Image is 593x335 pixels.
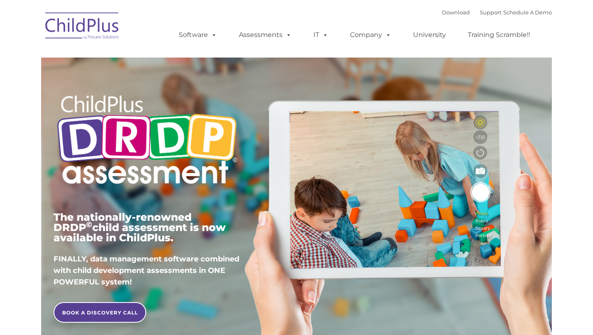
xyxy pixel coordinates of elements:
span: The nationally-renowned DRDP child assessment is now available in ChildPlus. [54,211,226,244]
a: Company [342,27,399,43]
a: Download [442,9,470,16]
span: FINALLY, data management software combined with child development assessments in ONE POWERFUL sys... [54,254,239,286]
a: BOOK A DISCOVERY CALL [54,302,146,323]
a: Support [480,9,502,16]
a: Assessments [231,27,300,43]
img: ChildPlus by Procare Solutions [41,7,124,48]
a: Training Scramble!! [460,27,538,43]
img: Copyright - DRDP Logo Light [54,84,240,198]
a: University [405,27,454,43]
a: Schedule A Demo [503,9,552,16]
font: | [442,9,552,16]
a: IT [305,27,336,43]
sup: © [86,220,92,229]
a: Software [170,27,225,43]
